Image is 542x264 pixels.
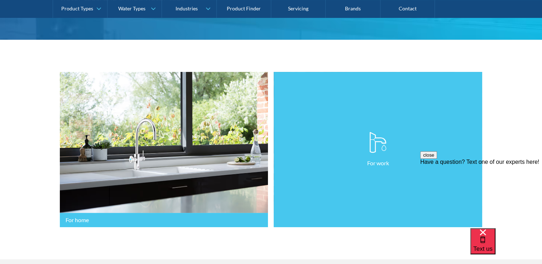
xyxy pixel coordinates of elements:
[470,228,542,264] iframe: podium webchat widget bubble
[420,151,542,237] iframe: podium webchat widget prompt
[61,6,93,12] div: Product Types
[274,72,482,228] a: For work
[118,6,145,12] div: Water Types
[175,6,197,12] div: Industries
[367,159,389,167] p: For work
